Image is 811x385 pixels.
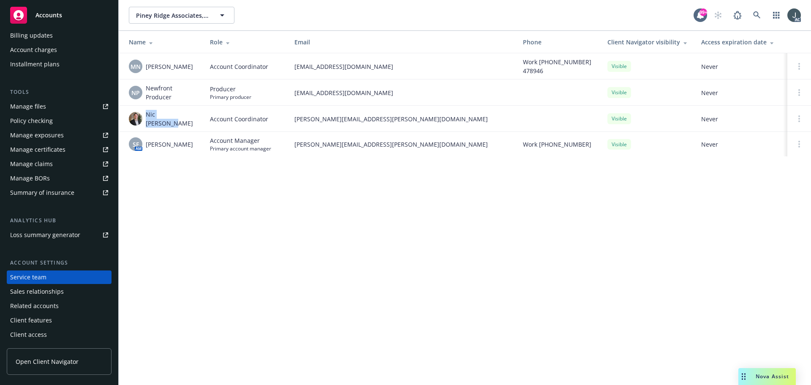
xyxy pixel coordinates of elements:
span: Nova Assist [756,373,789,380]
span: Account Manager [210,136,271,145]
span: Accounts [35,12,62,19]
a: Policy checking [7,114,112,128]
div: Tools [7,88,112,96]
div: Phone [523,38,594,46]
span: Never [701,62,781,71]
span: [PERSON_NAME] [146,140,193,149]
a: Service team [7,270,112,284]
span: SF [133,140,139,149]
a: Manage exposures [7,128,112,142]
a: Billing updates [7,29,112,42]
span: [EMAIL_ADDRESS][DOMAIN_NAME] [294,88,509,97]
div: Manage exposures [10,128,64,142]
a: Client features [7,314,112,327]
a: Manage certificates [7,143,112,156]
div: Policy checking [10,114,53,128]
div: Analytics hub [7,216,112,225]
a: Summary of insurance [7,186,112,199]
span: Account Coordinator [210,115,268,123]
div: Summary of insurance [10,186,74,199]
span: Never [701,140,781,149]
span: Primary producer [210,93,251,101]
span: [PERSON_NAME][EMAIL_ADDRESS][PERSON_NAME][DOMAIN_NAME] [294,140,509,149]
a: Related accounts [7,299,112,313]
img: photo [129,112,142,126]
div: Account settings [7,259,112,267]
a: Installment plans [7,57,112,71]
span: Never [701,88,781,97]
a: Account charges [7,43,112,57]
span: Nic [PERSON_NAME] [146,110,196,128]
div: Client access [10,328,47,341]
span: Never [701,115,781,123]
div: Visible [607,113,631,124]
span: [EMAIL_ADDRESS][DOMAIN_NAME] [294,62,509,71]
div: Client features [10,314,52,327]
a: Manage claims [7,157,112,171]
div: Manage BORs [10,172,50,185]
a: Accounts [7,3,112,27]
span: Producer [210,85,251,93]
div: Loss summary generator [10,228,80,242]
a: Search [748,7,765,24]
div: Visible [607,61,631,71]
div: Drag to move [738,368,749,385]
div: Sales relationships [10,285,64,298]
a: Client access [7,328,112,341]
button: Nova Assist [738,368,796,385]
span: Work [PHONE_NUMBER] [523,140,591,149]
span: [PERSON_NAME] [146,62,193,71]
a: Start snowing [710,7,727,24]
span: NP [131,88,140,97]
div: 99+ [699,8,707,16]
button: Piney Ridge Associates, LLC [129,7,234,24]
div: Email [294,38,509,46]
div: Account charges [10,43,57,57]
span: Primary account manager [210,145,271,152]
div: Access expiration date [701,38,781,46]
div: Name [129,38,196,46]
a: Manage BORs [7,172,112,185]
div: Billing updates [10,29,53,42]
span: Account Coordinator [210,62,268,71]
div: Manage claims [10,157,53,171]
span: MN [131,62,141,71]
div: Client Navigator visibility [607,38,688,46]
div: Manage certificates [10,143,65,156]
span: Newfront Producer [146,84,196,101]
a: Report a Bug [729,7,746,24]
div: Installment plans [10,57,60,71]
div: Role [210,38,281,46]
img: photo [787,8,801,22]
div: Related accounts [10,299,59,313]
a: Manage files [7,100,112,113]
div: Visible [607,139,631,150]
div: Service team [10,270,46,284]
div: Visible [607,87,631,98]
span: Work [PHONE_NUMBER] 478946 [523,57,594,75]
span: Open Client Navigator [16,357,79,366]
a: Switch app [768,7,785,24]
span: [PERSON_NAME][EMAIL_ADDRESS][PERSON_NAME][DOMAIN_NAME] [294,115,509,123]
a: Loss summary generator [7,228,112,242]
span: Piney Ridge Associates, LLC [136,11,209,20]
div: Manage files [10,100,46,113]
a: Sales relationships [7,285,112,298]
